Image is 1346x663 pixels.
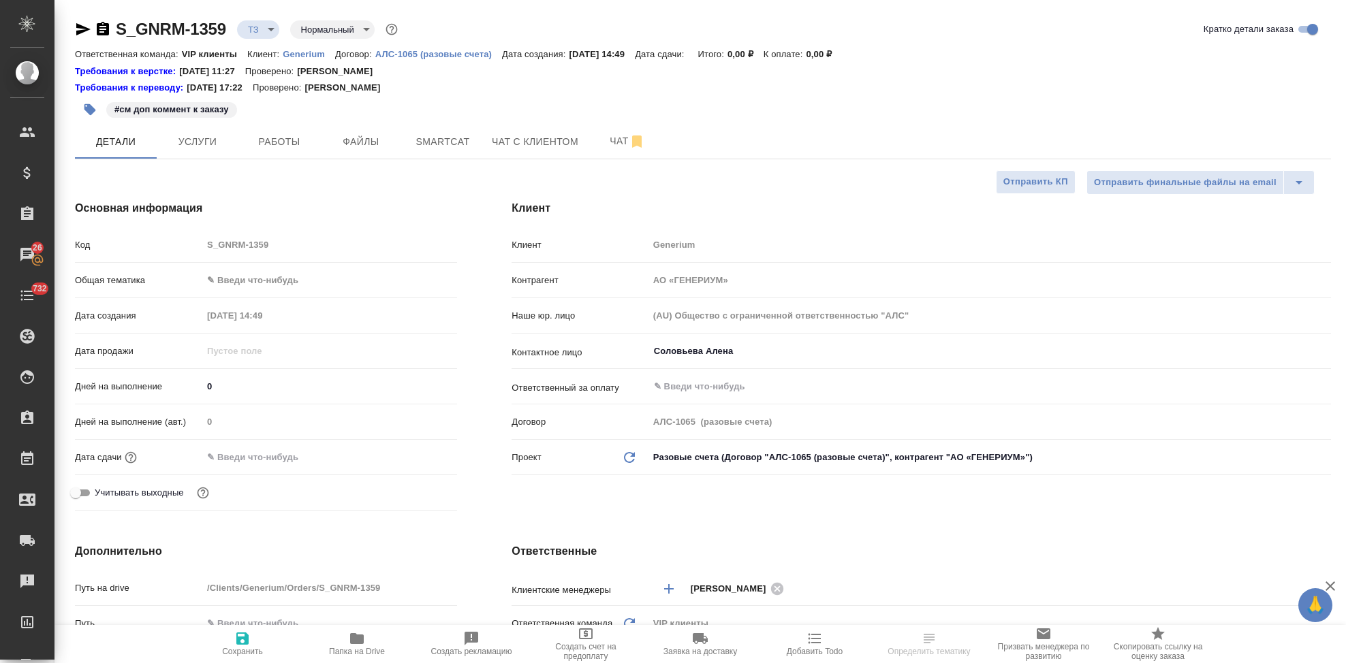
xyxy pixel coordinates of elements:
button: Если добавить услуги и заполнить их объемом, то дата рассчитается автоматически [122,449,140,466]
h4: Клиент [512,200,1331,216]
p: VIP клиенты [182,49,247,59]
span: Создать счет на предоплату [537,642,635,661]
button: 🙏 [1298,588,1332,622]
span: Услуги [165,133,230,150]
button: Скопировать ссылку для ЯМессенджера [75,21,91,37]
span: Smartcat [410,133,475,150]
button: Создать рекламацию [414,625,529,663]
p: [PERSON_NAME] [297,65,383,78]
p: К оплате: [764,49,807,59]
p: Проект [512,451,542,464]
p: 0,00 ₽ [806,49,842,59]
button: Доп статусы указывают на важность/срочность заказа [383,20,401,38]
input: ✎ Введи что-нибудь [653,378,1281,395]
p: Контрагент [512,274,648,287]
div: Разовые счета (Договор "АЛС-1065 (разовые счета)", контрагент "АО «ГЕНЕРИУМ»") [648,446,1331,469]
div: Нажми, чтобы открыть папку с инструкцией [75,81,187,95]
button: Добавить менеджера [653,572,685,605]
input: Пустое поле [202,306,322,325]
button: Создать счет на предоплату [529,625,643,663]
p: 0,00 ₽ [727,49,764,59]
h4: Ответственные [512,543,1331,560]
span: Отправить КП [1003,174,1068,190]
span: Сохранить [222,647,263,656]
a: Generium [283,48,335,59]
input: Пустое поле [648,235,1331,255]
div: split button [1086,170,1315,195]
input: ✎ Введи что-нибудь [202,613,457,633]
a: Требования к верстке: [75,65,179,78]
p: Наше юр. лицо [512,309,648,323]
span: Отправить финальные файлы на email [1094,175,1277,191]
p: [DATE] 17:22 [187,81,253,95]
a: 732 [3,278,51,312]
p: [DATE] 14:49 [569,49,636,59]
button: Отправить КП [996,170,1076,194]
p: Generium [283,49,335,59]
span: Детали [83,133,148,150]
p: Общая тематика [75,274,202,287]
a: S_GNRM-1359 [116,20,226,38]
div: VIP клиенты [648,612,1331,635]
button: Заявка на доставку [643,625,757,663]
div: ✎ Введи что-нибудь [207,274,441,287]
p: Проверено: [253,81,305,95]
p: Ответственный за оплату [512,381,648,395]
p: Ответственная команда [512,617,612,630]
span: Кратко детали заказа [1204,22,1294,36]
span: 732 [25,282,55,295]
input: Пустое поле [202,578,457,598]
span: Скопировать ссылку на оценку заказа [1109,642,1207,661]
div: ✎ Введи что-нибудь [202,269,457,292]
button: Добавить тэг [75,95,105,125]
button: Папка на Drive [300,625,414,663]
p: Договор [512,415,648,429]
p: Путь на drive [75,581,202,595]
span: Добавить Todo [787,647,843,656]
p: Дней на выполнение [75,380,202,393]
input: Пустое поле [202,341,322,361]
p: Итого: [698,49,727,59]
span: Учитывать выходные [95,486,184,500]
button: Выбери, если сб и вс нужно считать рабочими днями для выполнения заказа. [194,484,212,502]
a: Требования к переводу: [75,81,187,95]
p: Проверено: [245,65,298,78]
p: Клиент [512,238,648,252]
input: Пустое поле [648,306,1331,325]
a: 26 [3,238,51,272]
p: Клиентские менеджеры [512,583,648,597]
button: Скопировать ссылку [95,21,111,37]
div: ТЗ [237,20,279,39]
input: Пустое поле [648,270,1331,290]
input: Пустое поле [202,235,457,255]
span: Заявка на доставку [663,647,737,656]
input: Пустое поле [648,412,1331,432]
span: [PERSON_NAME] [691,582,774,596]
p: Код [75,238,202,252]
a: АЛС-1065 (разовые счета) [375,48,502,59]
span: Чат [595,133,660,150]
p: Договор: [335,49,375,59]
p: Дата создания: [502,49,569,59]
p: Дата создания [75,309,202,323]
span: Призвать менеджера по развитию [995,642,1093,661]
div: ТЗ [290,20,375,39]
button: Open [1324,350,1326,353]
h4: Основная информация [75,200,457,216]
input: ✎ Введи что-нибудь [202,447,322,467]
input: Пустое поле [202,412,457,432]
span: Работы [247,133,312,150]
h4: Дополнительно [75,543,457,560]
input: ✎ Введи что-нибудь [202,376,457,396]
p: Дата сдачи: [635,49,687,59]
button: Open [1324,385,1326,388]
div: [PERSON_NAME] [691,580,789,597]
button: Сохранить [185,625,300,663]
span: Определить тематику [888,647,970,656]
p: Путь [75,617,202,630]
p: Ответственная команда: [75,49,182,59]
p: Дата сдачи [75,451,122,464]
span: Чат с клиентом [492,133,578,150]
svg: Отписаться [629,133,645,150]
p: Контактное лицо [512,346,648,359]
